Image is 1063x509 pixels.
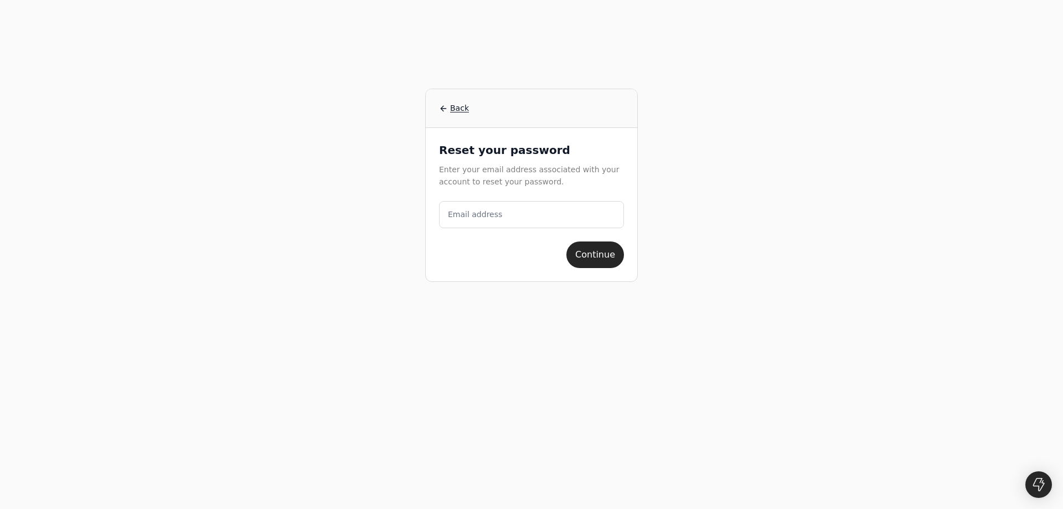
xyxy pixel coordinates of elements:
div: Reset your password [439,141,624,163]
label: Email address [448,209,502,220]
a: Back [439,102,624,114]
div: Enter your email address associated with your account to reset your password. [439,163,624,201]
div: Open Intercom Messenger [1025,471,1052,498]
span: Back [450,102,469,114]
button: Continue [566,241,624,268]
